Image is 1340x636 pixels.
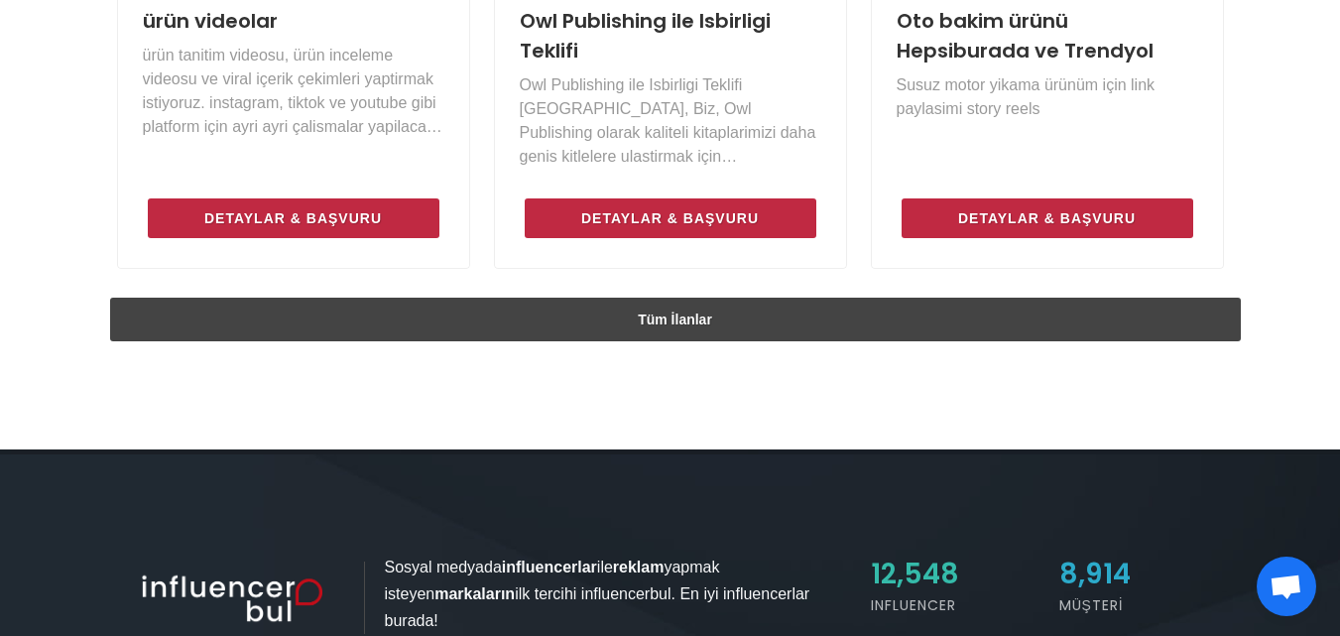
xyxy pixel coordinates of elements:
[434,585,515,602] strong: markaların
[1257,557,1316,616] div: Açık sohbet
[1059,555,1131,593] span: 8,914
[502,559,597,575] strong: influencerlar
[520,7,771,64] a: Owl Publishing ile Isbirligi Teklifi
[520,73,821,169] p: Owl Publishing ile Isbirligi Teklifi [GEOGRAPHIC_DATA], Biz, Owl Publishing olarak kaliteli kitap...
[1059,595,1224,616] h5: Müşteri
[143,44,444,139] p: ürün tanitim videosu, ürün inceleme videosu ve viral içerik çekimleri yaptirmak istiyoruz. instag...
[143,7,278,35] a: ürün videolar
[117,562,365,634] img: influencer_light.png
[958,206,1136,230] span: Detaylar & Başvuru
[117,554,847,635] p: Sosyal medyada ile yapmak isteyen ilk tercihi influencerbul. En iyi influencerlar burada!
[613,559,665,575] strong: reklam
[897,73,1198,121] p: Susuz motor yikama ürünüm için link paylasimi story reels
[581,206,759,230] span: Detaylar & Başvuru
[148,198,439,238] a: Detaylar & Başvuru
[902,198,1193,238] a: Detaylar & Başvuru
[897,7,1154,64] a: Oto bakim ürünü Hepsiburada ve Trendyol
[525,198,816,238] a: Detaylar & Başvuru
[110,298,1241,341] a: Tüm İlanlar
[871,595,1035,616] h5: Influencer
[871,555,959,593] span: 12,548
[204,206,382,230] span: Detaylar & Başvuru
